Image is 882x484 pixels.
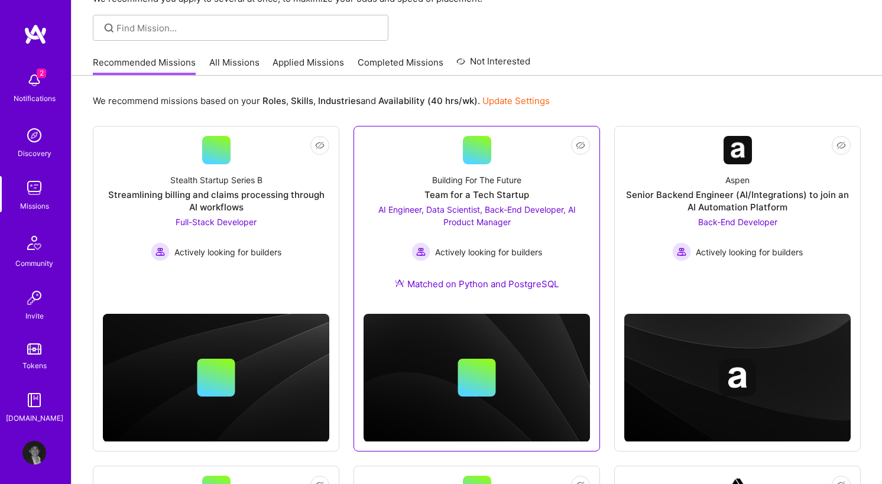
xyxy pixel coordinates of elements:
i: icon SearchGrey [102,21,116,35]
span: Actively looking for builders [696,246,803,258]
i: icon EyeClosed [836,141,846,150]
div: Aspen [725,174,750,186]
img: teamwork [22,176,46,200]
img: Invite [22,286,46,310]
span: AI Engineer, Data Scientist, Back-End Developer, AI Product Manager [378,204,576,227]
img: Community [20,229,48,257]
div: [DOMAIN_NAME] [6,412,63,424]
div: Notifications [14,92,56,105]
img: Actively looking for builders [411,242,430,261]
span: Actively looking for builders [174,246,281,258]
div: Missions [20,200,49,212]
img: Ateam Purple Icon [395,278,404,288]
a: Completed Missions [358,56,443,76]
a: Not Interested [456,54,530,76]
a: Update Settings [482,95,550,106]
input: Find Mission... [116,22,380,34]
img: User Avatar [22,441,46,464]
img: guide book [22,388,46,412]
span: Actively looking for builders [435,246,542,258]
img: Actively looking for builders [672,242,691,261]
div: Discovery [18,147,51,160]
div: Invite [25,310,44,322]
div: Team for a Tech Startup [424,189,529,201]
b: Industries [318,95,361,106]
img: bell [22,69,46,92]
a: Applied Missions [273,56,344,76]
img: cover [103,314,329,442]
img: logo [24,24,47,45]
div: Tokens [22,359,47,372]
i: icon EyeClosed [315,141,325,150]
a: Stealth Startup Series BStreamlining billing and claims processing through AI workflowsFull-Stack... [103,136,329,284]
div: Building For The Future [432,174,521,186]
span: Back-End Developer [698,217,777,227]
a: All Missions [209,56,260,76]
a: User Avatar [20,441,49,464]
div: Streamlining billing and claims processing through AI workflows [103,189,329,213]
img: Company logo [719,359,757,397]
p: We recommend missions based on your , , and . [93,95,550,107]
div: Stealth Startup Series B [170,174,262,186]
b: Roles [262,95,286,106]
a: Company LogoAspenSenior Backend Engineer (AI/Integrations) to join an AI Automation PlatformBack-... [624,136,851,284]
a: Recommended Missions [93,56,196,76]
span: 2 [37,69,46,78]
img: Company Logo [724,136,752,164]
div: Community [15,257,53,269]
img: Actively looking for builders [151,242,170,261]
span: Full-Stack Developer [176,217,257,227]
b: Skills [291,95,313,106]
img: cover [624,314,851,442]
b: Availability (40 hrs/wk) [378,95,478,106]
img: tokens [27,343,41,355]
img: cover [364,314,590,442]
div: Matched on Python and PostgreSQL [395,278,559,290]
i: icon EyeClosed [576,141,585,150]
img: discovery [22,124,46,147]
div: Senior Backend Engineer (AI/Integrations) to join an AI Automation Platform [624,189,851,213]
a: Building For The FutureTeam for a Tech StartupAI Engineer, Data Scientist, Back-End Developer, AI... [364,136,590,304]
